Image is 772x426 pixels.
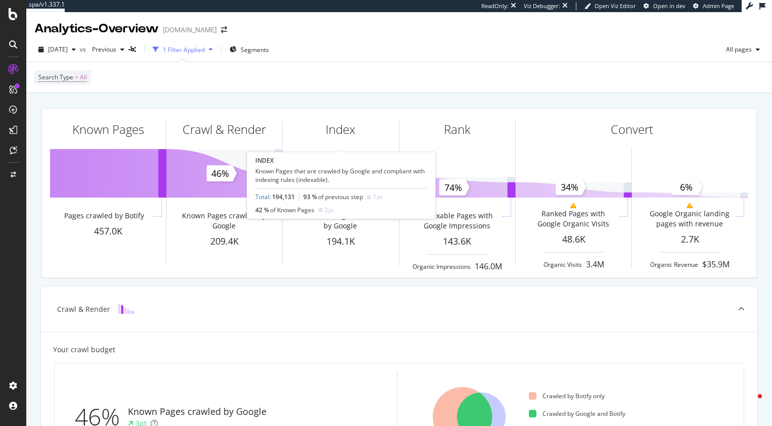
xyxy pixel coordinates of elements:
div: 2pt [325,206,334,214]
div: 1pt [373,193,382,202]
div: Your crawl budget [53,345,115,355]
div: Known Pages [72,121,144,138]
a: Open in dev [644,2,686,10]
span: Segments [241,45,269,54]
iframe: Intercom live chat [738,392,762,416]
span: 2025 Aug. 25th [48,45,68,54]
div: Indexable Pages with Google Impressions [413,211,501,231]
span: Search Type [38,73,73,81]
div: 143.6K [399,235,515,248]
img: block-icon [118,304,134,314]
div: Pages crawled by Botify [64,211,144,221]
span: Open Viz Editor [595,2,636,10]
span: of previous step [318,193,363,202]
div: Crawled by Botify only [529,392,605,400]
img: Equal [367,196,371,199]
div: 457.0K [50,225,166,238]
div: INDEX [255,156,427,165]
div: Known Pages that are crawled by Google and compliant with indexing rules (indexable). [255,167,427,184]
span: 194,131 [272,193,295,202]
div: Rank [444,121,471,138]
div: Viz Debugger: [524,2,560,10]
div: Crawl & Render [183,121,266,138]
span: Admin Page [703,2,734,10]
div: 146.0M [475,261,502,272]
button: [DATE] [34,41,80,58]
div: 1 Filter Applied [163,45,205,54]
div: Index [326,121,355,138]
div: 93 % [303,193,363,202]
span: Open in dev [653,2,686,10]
a: Total [255,193,269,202]
div: ReadOnly: [481,2,509,10]
span: = [75,73,78,81]
div: Organic Impressions [413,262,471,271]
div: Known Pages crawled by Google [128,405,266,418]
div: arrow-right-arrow-left [221,26,227,33]
div: 209.4K [166,235,282,248]
span: Previous [88,45,116,54]
div: 42 % [255,206,314,214]
a: Open Viz Editor [584,2,636,10]
div: 194.1K [283,235,398,248]
span: All [80,70,87,84]
span: All pages [722,45,752,54]
span: vs [80,45,88,54]
button: All pages [722,41,764,58]
button: Segments [225,41,273,58]
img: Equal [319,209,323,212]
button: Previous [88,41,128,58]
button: 1 Filter Applied [149,41,217,58]
div: Indexable Pages crawled by Google [297,211,384,231]
span: of Known Pages [270,206,314,214]
div: Analytics - Overview [34,20,159,37]
a: Admin Page [693,2,734,10]
div: Crawled by Google and Botify [529,409,625,418]
div: Known Pages crawled by Google [180,211,268,231]
div: [DOMAIN_NAME] [163,25,217,35]
div: Crawl & Render [57,304,110,314]
div: : [255,193,295,202]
